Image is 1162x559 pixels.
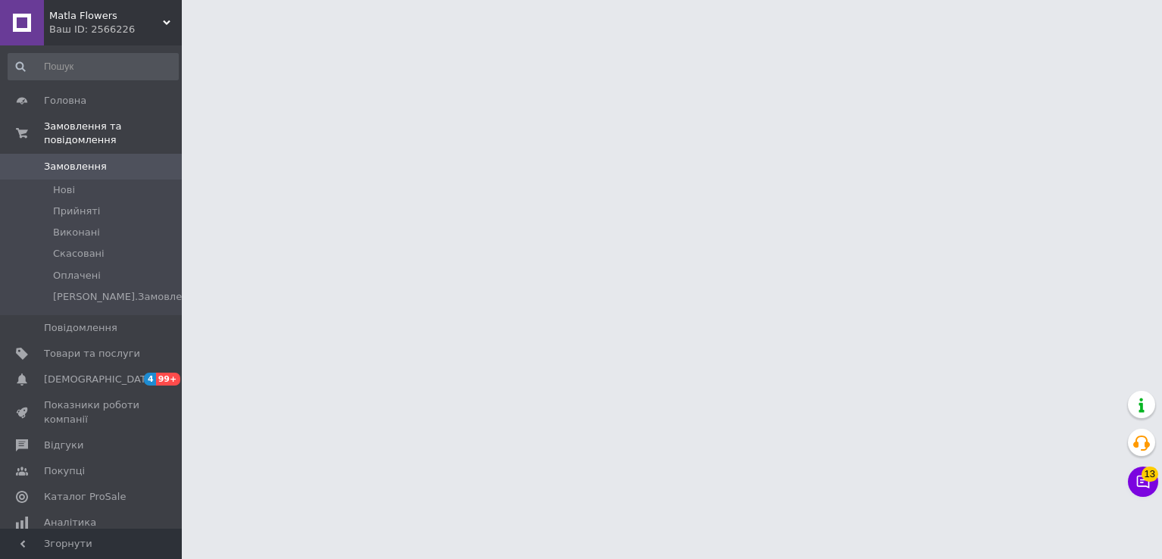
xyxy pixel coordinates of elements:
button: Чат з покупцем13 [1128,467,1158,497]
div: Ваш ID: 2566226 [49,23,182,36]
span: Покупці [44,464,85,478]
span: Замовлення [44,160,107,173]
span: Головна [44,94,86,108]
span: Повідомлення [44,321,117,335]
span: Замовлення та повідомлення [44,120,182,147]
span: Нові [53,183,75,197]
span: Товари та послуги [44,347,140,361]
span: 99+ [156,373,181,386]
span: 13 [1142,464,1158,479]
span: Оплачені [53,269,101,283]
span: Відгуки [44,439,83,452]
span: [DEMOGRAPHIC_DATA] [44,373,156,386]
span: Matla Flowers [49,9,163,23]
span: Скасовані [53,247,105,261]
input: Пошук [8,53,179,80]
span: Показники роботи компанії [44,398,140,426]
span: Аналітика [44,516,96,529]
span: Каталог ProSale [44,490,126,504]
span: 4 [144,373,156,386]
span: Виконані [53,226,100,239]
span: [PERSON_NAME].Замовлення [53,290,201,304]
span: Прийняті [53,205,100,218]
